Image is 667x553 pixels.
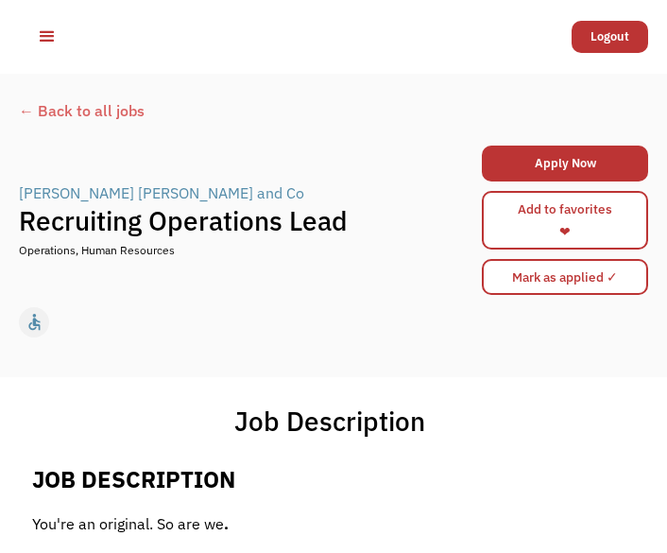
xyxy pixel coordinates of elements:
h1: Recruiting Operations Lead [19,204,482,237]
h1: Job Description [234,405,425,438]
a: Apply Now [482,146,648,181]
a: [PERSON_NAME] [PERSON_NAME] and Co [19,181,309,204]
a: ← Back to all jobs [19,99,648,141]
b: . [224,514,229,533]
input: Mark as applied ✓ [482,259,648,295]
div: Operations, Human Resources [19,242,175,259]
div: accessible [25,308,44,337]
div: menu [19,9,76,65]
div: [PERSON_NAME] [PERSON_NAME] and Co [19,181,304,204]
a: Logout [572,21,648,53]
p: You're an original. So are we [32,512,635,535]
form: Mark as applied form [482,254,648,300]
b: JOB DESCRIPTION [32,464,235,494]
a: Add to favorites ❤ [482,191,648,250]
